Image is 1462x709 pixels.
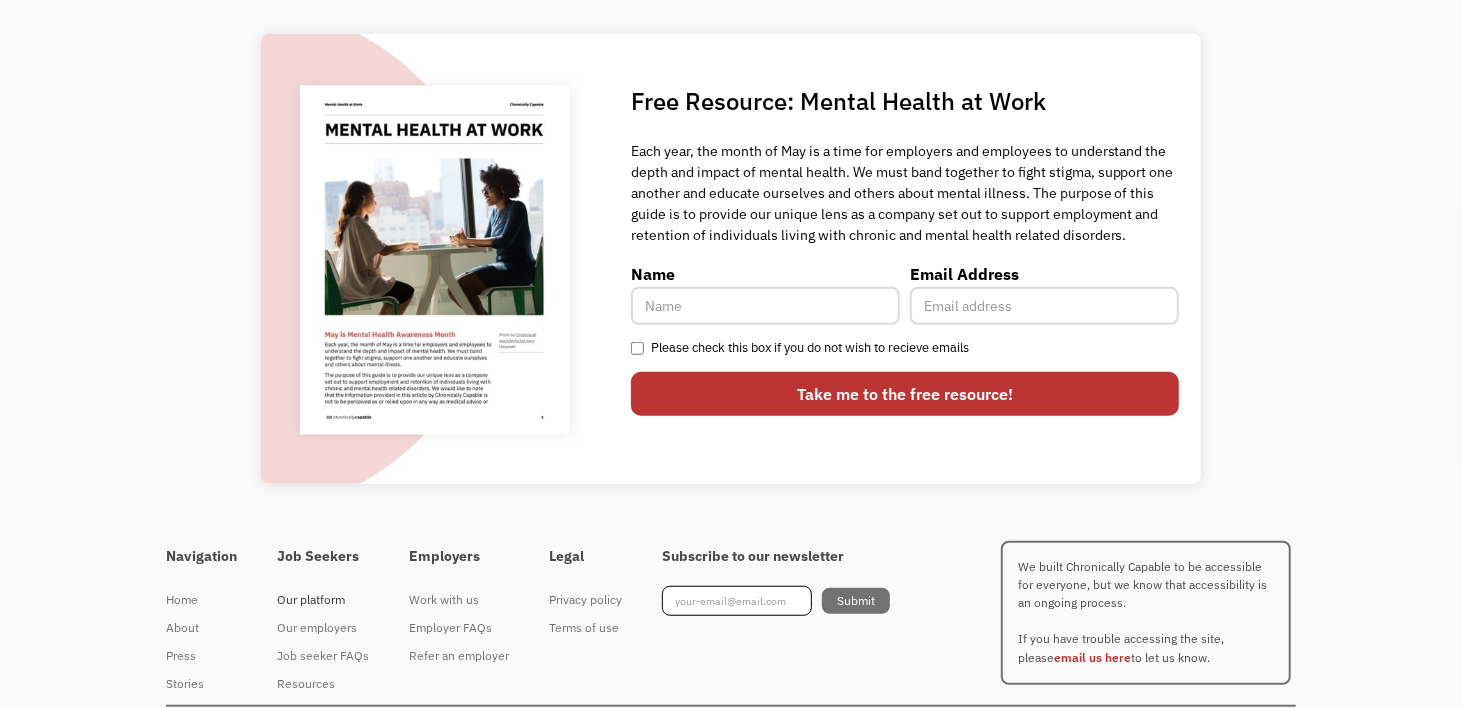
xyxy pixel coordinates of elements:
[277,644,369,668] div: Job seeker FAQs
[166,642,237,670] a: Press
[631,266,1179,416] form: Free Resource Form
[409,614,509,642] a: Employer FAQs
[822,588,890,614] input: Submit
[409,642,509,670] a: Refer an employer
[277,586,369,614] a: Our platform
[166,614,237,642] a: About
[277,670,369,698] a: Resources
[166,644,237,668] div: Press
[651,342,969,355] span: Please check this box if you do not wish to recieve emails
[910,287,1179,325] input: Email address
[409,616,509,640] div: Employer FAQs
[409,644,509,668] div: Refer an employer
[631,136,1179,266] p: Each year, the month of May is a time for employers and employees to understand the depth and imp...
[662,586,890,616] form: Footer Newsletter
[166,548,237,566] h4: Navigation
[549,548,622,566] h4: Legal
[277,548,369,566] h4: Job Seekers
[166,670,237,698] a: Stories
[166,588,237,612] div: Home
[166,586,237,614] a: Home
[662,586,812,616] input: your-email@email.com
[277,616,369,640] div: Our employers
[910,266,1179,282] label: Email Address
[166,672,237,696] div: Stories
[409,586,509,614] a: Work with us
[631,86,1179,116] h1: Free Resource: Mental Health at Work
[549,588,622,612] div: Privacy policy
[1054,650,1131,665] a: email us here
[1001,541,1291,685] p: We built Chronically Capable to be accessible for everyone, but we know that accessibility is an ...
[277,642,369,670] a: Job seeker FAQs
[549,586,622,614] a: Privacy policy
[277,672,369,696] div: Resources
[662,548,890,566] h4: Subscribe to our newsletter
[631,266,900,282] label: Name
[631,372,1179,416] input: Take me to the free resource!
[631,342,644,355] input: Please check this box if you do not wish to recieve emails
[631,287,900,325] input: Name
[549,614,622,642] a: Terms of use
[549,616,622,640] div: Terms of use
[409,588,509,612] div: Work with us
[166,616,237,640] div: About
[277,614,369,642] a: Our employers
[277,588,369,612] div: Our platform
[409,548,509,566] h4: Employers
